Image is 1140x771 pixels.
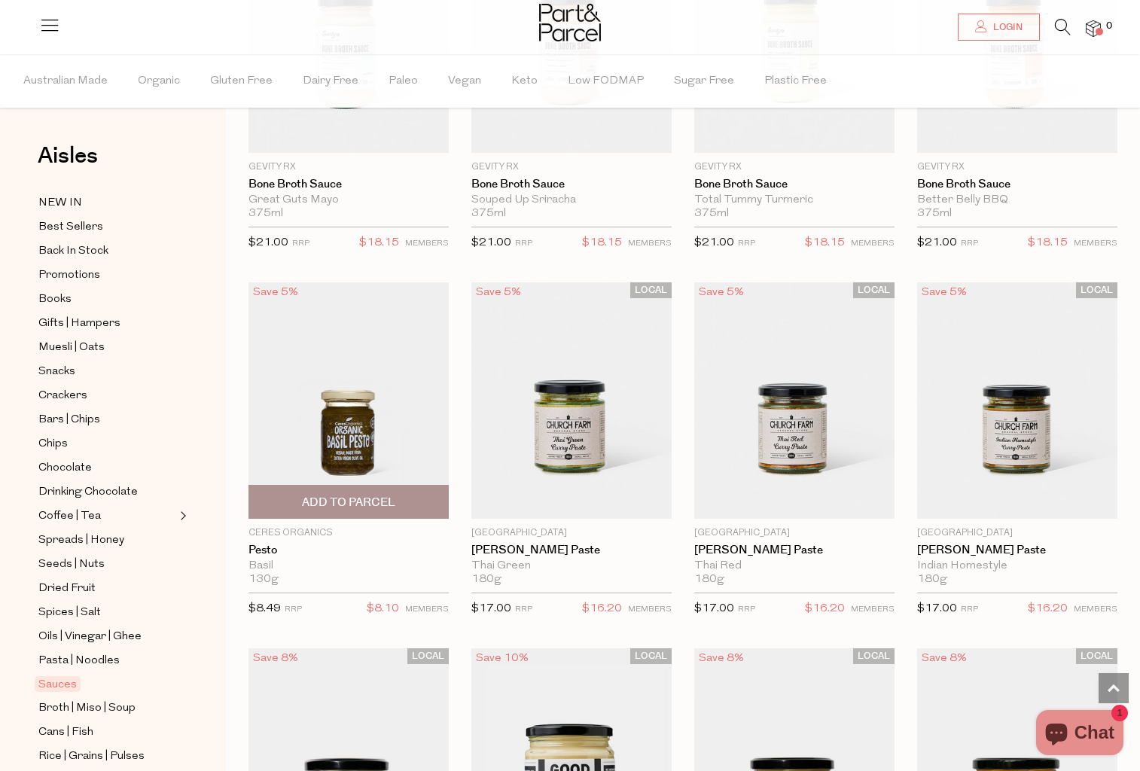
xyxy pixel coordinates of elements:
span: Pasta | Noodles [38,652,120,670]
span: Chips [38,435,68,453]
a: Sauces [38,675,175,693]
a: Chocolate [38,459,175,477]
div: Thai Red [694,559,895,573]
a: Drinking Chocolate [38,483,175,501]
span: Keto [511,55,538,108]
a: [PERSON_NAME] Paste [471,544,672,557]
inbox-online-store-chat: Shopify online store chat [1032,710,1128,759]
span: 375ml [917,207,952,221]
div: Save 8% [917,648,971,669]
small: RRP [961,605,978,614]
span: 0 [1102,20,1116,33]
span: Muesli | Oats [38,339,105,357]
span: $17.00 [694,603,734,614]
small: RRP [738,605,755,614]
span: LOCAL [630,282,672,298]
span: Oils | Vinegar | Ghee [38,628,142,646]
span: Plastic Free [764,55,827,108]
a: Cans | Fish [38,723,175,742]
span: Sauces [35,676,81,692]
div: Thai Green [471,559,672,573]
a: Muesli | Oats [38,338,175,357]
span: Promotions [38,267,100,285]
a: Snacks [38,362,175,381]
div: Save 8% [248,648,303,669]
span: $16.20 [1028,599,1068,619]
a: Spreads | Honey [38,531,175,550]
span: Add To Parcel [302,495,395,510]
span: Bars | Chips [38,411,100,429]
span: LOCAL [407,648,449,664]
small: MEMBERS [1074,239,1117,248]
span: LOCAL [853,648,895,664]
span: Gifts | Hampers [38,315,120,333]
small: RRP [292,239,309,248]
span: $17.00 [917,603,957,614]
p: Ceres Organics [248,526,449,540]
span: Dairy Free [303,55,358,108]
span: 375ml [248,207,283,221]
span: $8.49 [248,603,281,614]
a: Dried Fruit [38,579,175,598]
div: Indian Homestyle [917,559,1117,573]
p: Gevity RX [694,160,895,174]
span: Low FODMAP [568,55,644,108]
span: Gluten Free [210,55,273,108]
span: $16.20 [582,599,622,619]
small: RRP [961,239,978,248]
div: Save 5% [917,282,971,303]
a: Bone Broth Sauce [471,178,672,191]
a: Back In Stock [38,242,175,261]
span: $21.00 [248,237,288,248]
span: 180g [471,573,501,587]
span: 375ml [694,207,729,221]
span: 180g [917,573,947,587]
div: Great Guts Mayo [248,194,449,207]
p: [GEOGRAPHIC_DATA] [917,526,1117,540]
span: Aisles [38,139,98,172]
p: Gevity RX [248,160,449,174]
a: Bone Broth Sauce [248,178,449,191]
a: Crackers [38,386,175,405]
span: $21.00 [471,237,511,248]
span: $8.10 [367,599,399,619]
a: Chips [38,434,175,453]
img: Curry Paste [694,282,895,519]
img: Curry Paste [917,282,1117,519]
div: Basil [248,559,449,573]
a: Rice | Grains | Pulses [38,747,175,766]
small: MEMBERS [851,605,895,614]
span: $16.20 [805,599,845,619]
span: Seeds | Nuts [38,556,105,574]
a: 0 [1086,20,1101,36]
div: Save 5% [248,282,303,303]
a: Broth | Miso | Soup [38,699,175,718]
span: $18.15 [582,233,622,253]
span: $18.15 [1028,233,1068,253]
small: RRP [515,239,532,248]
span: Books [38,291,72,309]
a: Bone Broth Sauce [694,178,895,191]
small: MEMBERS [628,605,672,614]
a: Aisles [38,145,98,182]
span: Dried Fruit [38,580,96,598]
a: [PERSON_NAME] Paste [917,544,1117,557]
span: $21.00 [694,237,734,248]
a: Coffee | Tea [38,507,175,526]
a: [PERSON_NAME] Paste [694,544,895,557]
span: Back In Stock [38,242,108,261]
span: LOCAL [1076,648,1117,664]
a: Pasta | Noodles [38,651,175,670]
span: 375ml [471,207,506,221]
div: Souped Up Sriracha [471,194,672,207]
button: Add To Parcel [248,485,449,519]
span: $17.00 [471,603,511,614]
span: LOCAL [1076,282,1117,298]
a: Seeds | Nuts [38,555,175,574]
span: Coffee | Tea [38,507,101,526]
div: Save 5% [694,282,748,303]
small: RRP [285,605,302,614]
span: Vegan [448,55,481,108]
span: 180g [694,573,724,587]
div: Better Belly BBQ [917,194,1117,207]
